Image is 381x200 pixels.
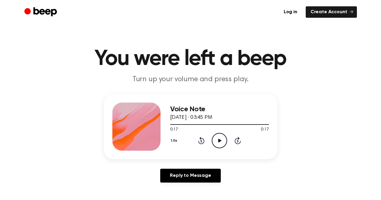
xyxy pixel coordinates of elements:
[170,136,180,146] button: 1.0x
[170,127,178,133] span: 0:17
[261,127,269,133] span: 0:17
[160,169,220,183] a: Reply to Message
[170,115,212,120] span: [DATE] · 03:45 PM
[279,6,302,18] a: Log in
[306,6,357,18] a: Create Account
[75,75,306,85] p: Turn up your volume and press play.
[36,48,345,70] h1: You were left a beep
[170,105,269,113] h3: Voice Note
[24,6,58,18] a: Beep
